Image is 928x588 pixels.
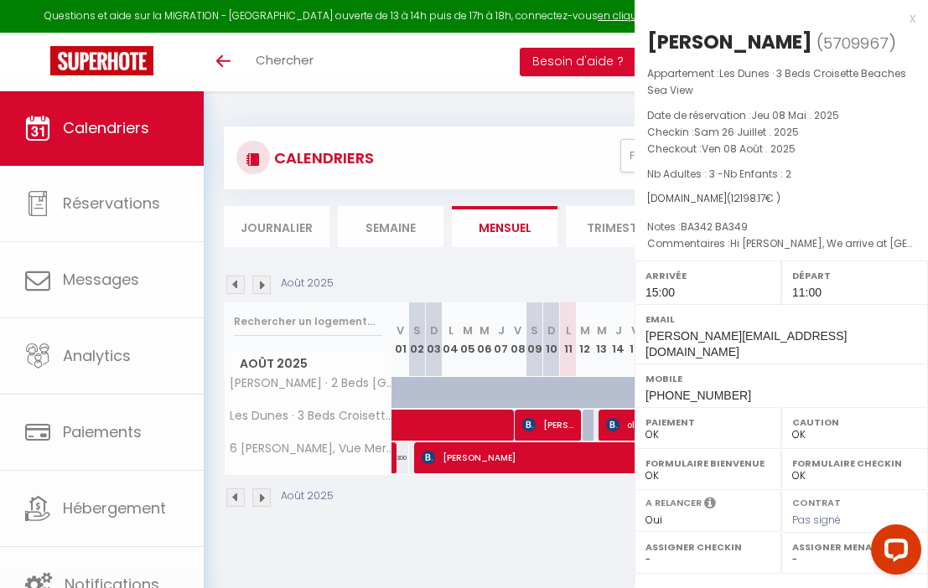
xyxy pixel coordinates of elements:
span: Jeu 08 Mai . 2025 [751,108,839,122]
span: Sam 26 Juillet . 2025 [694,125,799,139]
span: 5709967 [823,33,889,54]
p: Checkin : [647,124,915,141]
label: Départ [792,267,917,284]
label: Caution [792,414,917,431]
span: Les Dunes · 3 Beds Croisette Beaches Sea View [647,66,906,97]
label: Paiement [645,414,770,431]
span: 11:00 [792,286,822,299]
label: Assigner Menage [792,539,917,555]
div: [DOMAIN_NAME] [647,191,915,207]
label: Formulaire Checkin [792,455,917,472]
label: Arrivée [645,267,770,284]
label: Contrat [792,496,841,507]
iframe: LiveChat chat widget [858,518,928,588]
i: Sélectionner OUI si vous souhaiter envoyer les séquences de messages post-checkout [704,496,716,514]
label: Formulaire Bienvenue [645,455,770,472]
span: 15:00 [645,286,675,299]
span: Nb Adultes : 3 - [647,167,791,181]
span: [PHONE_NUMBER] [645,389,751,402]
p: Date de réservation : [647,107,915,124]
p: Checkout : [647,141,915,157]
label: Email [645,311,917,328]
p: Commentaires : [647,235,915,252]
p: Appartement : [647,65,915,99]
div: x [635,8,915,28]
p: Notes : [647,219,915,235]
label: Mobile [645,370,917,387]
span: Pas signé [792,513,841,527]
span: [PERSON_NAME][EMAIL_ADDRESS][DOMAIN_NAME] [645,329,847,358]
span: Ven 08 Août . 2025 [702,142,796,156]
label: Assigner Checkin [645,539,770,555]
span: BA342 BA349 [681,219,748,234]
div: [PERSON_NAME] [647,28,812,55]
span: 12198.17 [731,191,765,205]
span: Nb Enfants : 2 [723,167,791,181]
span: ( € ) [727,191,780,205]
label: A relancer [645,496,702,510]
span: ( ) [817,31,896,54]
